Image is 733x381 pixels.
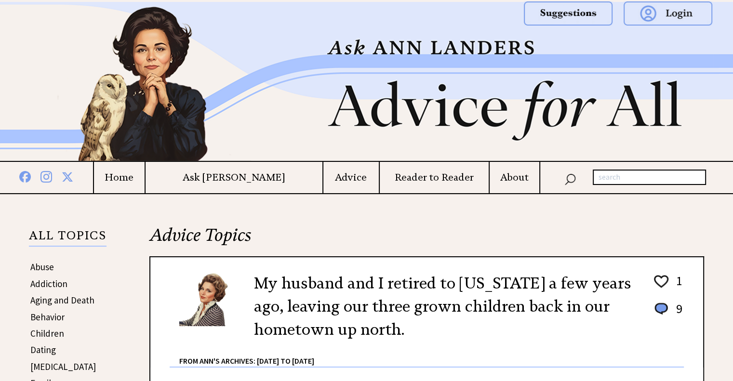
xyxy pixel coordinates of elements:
a: Dating [30,344,56,355]
img: header2b_v1.png [20,2,714,161]
div: From Ann's Archives: [DATE] to [DATE] [179,341,684,367]
a: Aging and Death [30,294,94,306]
img: search_nav.png [564,171,576,185]
img: instagram%20blue.png [40,169,52,183]
h2: Advice Topics [149,223,704,256]
td: 1 [671,273,683,300]
a: Ask [PERSON_NAME] [146,171,322,184]
p: ALL TOPICS [29,230,107,247]
img: heart_outline%201.png [653,273,670,290]
a: Home [94,171,145,184]
a: Advice [323,171,379,184]
a: [MEDICAL_DATA] [30,361,96,372]
a: Abuse [30,261,54,273]
img: message_round%201.png [653,301,670,316]
a: Reader to Reader [380,171,489,184]
img: suggestions.png [524,1,613,26]
img: facebook%20blue.png [19,169,31,183]
img: x%20blue.png [62,170,73,183]
td: 9 [671,301,683,326]
a: About [490,171,539,184]
input: search [593,170,706,185]
img: login.png [624,1,712,26]
img: right_new2.png [714,2,719,161]
a: Addiction [30,278,67,289]
a: Children [30,328,64,339]
a: Behavior [30,311,65,323]
h2: My husband and I retired to [US_STATE] a few years ago, leaving our three grown children back in ... [254,272,638,341]
img: Ann6%20v2%20small.png [179,272,240,326]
